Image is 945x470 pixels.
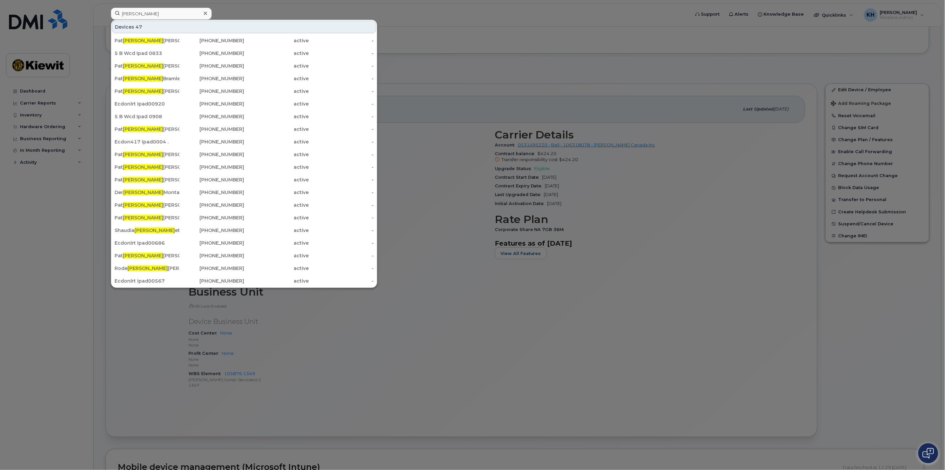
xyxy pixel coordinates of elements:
[309,164,374,170] div: -
[179,126,244,132] div: [PHONE_NUMBER]
[244,75,309,82] div: active
[309,189,374,196] div: -
[115,126,179,132] div: Pat [PERSON_NAME]
[179,214,244,221] div: [PHONE_NUMBER]
[309,88,374,95] div: -
[115,189,179,196] div: Der Montague
[309,75,374,82] div: -
[115,138,179,145] div: Ecdon417 Ipad0004 .
[112,73,376,85] a: Pat[PERSON_NAME]Bramley[PHONE_NUMBER]active-
[179,75,244,82] div: [PHONE_NUMBER]
[179,252,244,259] div: [PHONE_NUMBER]
[179,151,244,158] div: [PHONE_NUMBER]
[136,24,142,30] span: 47
[179,63,244,69] div: [PHONE_NUMBER]
[112,123,376,135] a: Pat[PERSON_NAME][PERSON_NAME][PHONE_NUMBER]active-
[123,76,163,82] span: [PERSON_NAME]
[244,240,309,246] div: active
[244,252,309,259] div: active
[244,202,309,208] div: active
[123,215,163,221] span: [PERSON_NAME]
[123,88,163,94] span: [PERSON_NAME]
[179,101,244,107] div: [PHONE_NUMBER]
[309,240,374,246] div: -
[111,8,212,20] input: Find something...
[115,113,179,120] div: 5 B Wcd Ipad 0908
[244,88,309,95] div: active
[115,63,179,69] div: Pat [PERSON_NAME]
[309,265,374,272] div: -
[115,278,179,284] div: Ecdonlrt Ipad00567
[179,88,244,95] div: [PHONE_NUMBER]
[179,278,244,284] div: [PHONE_NUMBER]
[112,174,376,186] a: Pat[PERSON_NAME][PERSON_NAME][PHONE_NUMBER]active-
[112,275,376,287] a: Ecdonlrt Ipad00567[PHONE_NUMBER]active-
[309,63,374,69] div: -
[244,176,309,183] div: active
[309,278,374,284] div: -
[112,98,376,110] a: Ecdonlrt Ipad00920[PHONE_NUMBER]active-
[112,21,376,33] div: Devices
[112,47,376,59] a: 5 B Wcd Ipad 0833[PHONE_NUMBER]active-
[244,164,309,170] div: active
[244,37,309,44] div: active
[244,113,309,120] div: active
[179,176,244,183] div: [PHONE_NUMBER]
[309,252,374,259] div: -
[112,250,376,262] a: Pat[PERSON_NAME][PERSON_NAME][PHONE_NUMBER]active-
[115,75,179,82] div: Pat Bramley
[244,101,309,107] div: active
[179,265,244,272] div: [PHONE_NUMBER]
[112,262,376,274] a: Rode[PERSON_NAME][PERSON_NAME][PHONE_NUMBER]active-
[123,177,163,183] span: [PERSON_NAME]
[123,164,163,170] span: [PERSON_NAME]
[123,189,163,195] span: [PERSON_NAME]
[309,214,374,221] div: -
[115,50,179,57] div: 5 B Wcd Ipad 0833
[309,202,374,208] div: -
[112,186,376,198] a: Der[PERSON_NAME]Montague[PHONE_NUMBER]active-
[115,37,179,44] div: Pat [PERSON_NAME]
[115,176,179,183] div: Pat [PERSON_NAME]
[112,60,376,72] a: Pat[PERSON_NAME][PERSON_NAME][PHONE_NUMBER]active-
[115,252,179,259] div: Pat [PERSON_NAME]
[115,202,179,208] div: Pat [PERSON_NAME]
[112,212,376,224] a: Pat[PERSON_NAME][PERSON_NAME][PHONE_NUMBER]active-
[179,189,244,196] div: [PHONE_NUMBER]
[123,126,163,132] span: [PERSON_NAME]
[112,148,376,160] a: Pat[PERSON_NAME][PERSON_NAME][PHONE_NUMBER]active-
[123,63,163,69] span: [PERSON_NAME]
[112,111,376,122] a: 5 B Wcd Ipad 0908[PHONE_NUMBER]active-
[309,176,374,183] div: -
[135,227,175,233] span: [PERSON_NAME]
[179,164,244,170] div: [PHONE_NUMBER]
[115,265,179,272] div: Rode [PERSON_NAME]
[115,240,179,246] div: Ecdonlrt Ipad00686
[123,202,163,208] span: [PERSON_NAME]
[112,85,376,97] a: Pat[PERSON_NAME][PERSON_NAME][PHONE_NUMBER]active-
[309,138,374,145] div: -
[123,38,163,44] span: [PERSON_NAME]
[115,214,179,221] div: Pat [PERSON_NAME]
[112,35,376,47] a: Pat[PERSON_NAME][PERSON_NAME][PHONE_NUMBER]active-
[115,151,179,158] div: Pat [PERSON_NAME]
[244,151,309,158] div: active
[179,202,244,208] div: [PHONE_NUMBER]
[123,151,163,157] span: [PERSON_NAME]
[309,101,374,107] div: -
[112,161,376,173] a: Pat[PERSON_NAME][PERSON_NAME][PHONE_NUMBER]active-
[244,189,309,196] div: active
[112,237,376,249] a: Ecdonlrt Ipad00686[PHONE_NUMBER]active-
[309,37,374,44] div: -
[179,240,244,246] div: [PHONE_NUMBER]
[244,138,309,145] div: active
[115,164,179,170] div: Pat [PERSON_NAME]
[179,113,244,120] div: [PHONE_NUMBER]
[244,126,309,132] div: active
[244,265,309,272] div: active
[179,227,244,234] div: [PHONE_NUMBER]
[112,136,376,148] a: Ecdon417 Ipad0004 .[PHONE_NUMBER]active-
[128,265,168,271] span: [PERSON_NAME]
[244,214,309,221] div: active
[923,448,934,459] img: Open chat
